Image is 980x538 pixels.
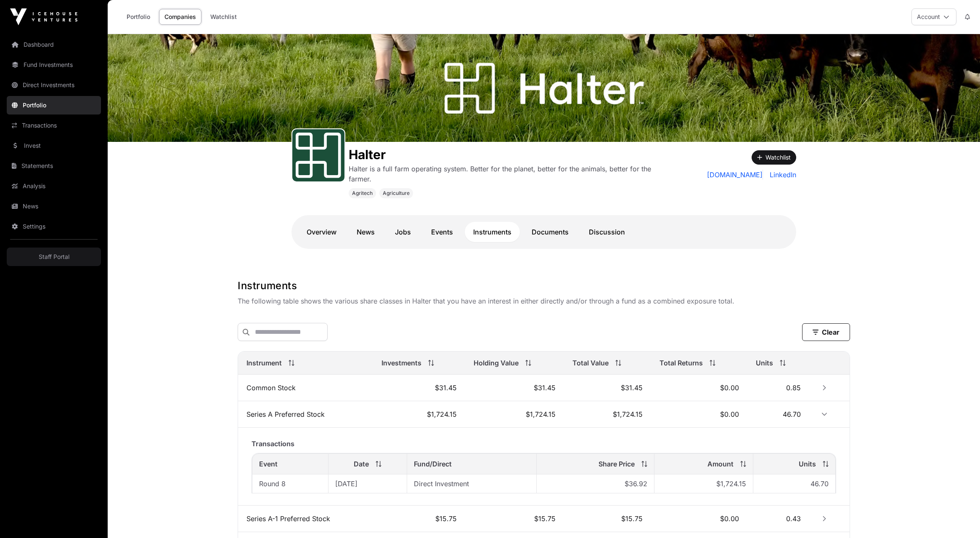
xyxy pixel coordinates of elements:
a: Dashboard [7,35,101,54]
h1: Halter [349,147,670,162]
td: $31.45 [465,375,564,401]
span: Amount [707,459,734,469]
a: LinkedIn [766,170,796,180]
span: Agritech [352,190,373,197]
td: $31.45 [373,375,465,401]
td: $0.00 [651,506,748,532]
button: Row Expanded [818,407,831,421]
a: Invest [7,136,101,155]
button: Watchlist [752,150,796,165]
a: Overview [298,222,345,242]
a: Instruments [465,222,520,242]
td: $1,724.15 [564,401,651,428]
span: 0.43 [786,514,801,523]
td: $15.75 [564,506,651,532]
td: Common Stock [238,375,373,401]
span: Fund/Direct [414,459,452,469]
p: The following table shows the various share classes in Halter that you have an interest in either... [238,296,850,306]
span: Direct Investment [414,479,469,488]
a: Documents [523,222,577,242]
span: Agriculture [383,190,410,197]
span: Total Value [572,358,609,368]
a: Discussion [580,222,633,242]
a: Watchlist [205,9,242,25]
a: [DOMAIN_NAME] [707,170,763,180]
span: Units [756,358,773,368]
td: $15.75 [373,506,465,532]
span: Holding Value [474,358,519,368]
span: Investments [381,358,421,368]
span: 0.85 [786,384,801,392]
span: Date [354,459,369,469]
iframe: Chat Widget [938,498,980,538]
button: Row Collapsed [818,512,831,525]
a: Portfolio [121,9,156,25]
td: $15.75 [465,506,564,532]
span: 46.70 [810,479,829,488]
a: Transactions [7,116,101,135]
a: News [7,197,101,216]
a: Companies [159,9,201,25]
a: Staff Portal [7,248,101,266]
img: Halter [108,34,980,142]
p: Halter is a full farm operating system. Better for the planet, better for the animals, better for... [349,164,670,184]
img: Halter-Favicon.svg [296,133,341,178]
td: [DATE] [328,474,407,493]
button: Row Collapsed [818,381,831,394]
a: Jobs [387,222,419,242]
td: $0.00 [651,401,748,428]
td: Round 8 [252,474,328,493]
td: $1,724.15 [373,401,465,428]
a: Analysis [7,177,101,195]
span: Share Price [599,459,635,469]
a: News [348,222,383,242]
td: Series A Preferred Stock [238,401,373,428]
span: 46.70 [783,410,801,418]
td: $1,724.15 [465,401,564,428]
td: Series A-1 Preferred Stock [238,506,373,532]
a: Statements [7,157,101,175]
span: $36.92 [625,479,647,488]
a: Fund Investments [7,56,101,74]
a: Direct Investments [7,76,101,94]
a: Portfolio [7,96,101,115]
span: Event [259,459,278,469]
span: Instrument [246,358,282,368]
a: Settings [7,217,101,236]
a: Events [423,222,461,242]
nav: Tabs [298,222,789,242]
img: Icehouse Ventures Logo [10,8,77,25]
td: $0.00 [651,375,748,401]
h1: Instruments [238,279,850,293]
button: Clear [802,323,850,341]
td: $31.45 [564,375,651,401]
span: Transactions [252,439,294,448]
span: Units [799,459,816,469]
button: Account [911,8,956,25]
td: $1,724.15 [654,474,753,493]
span: Total Returns [660,358,703,368]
